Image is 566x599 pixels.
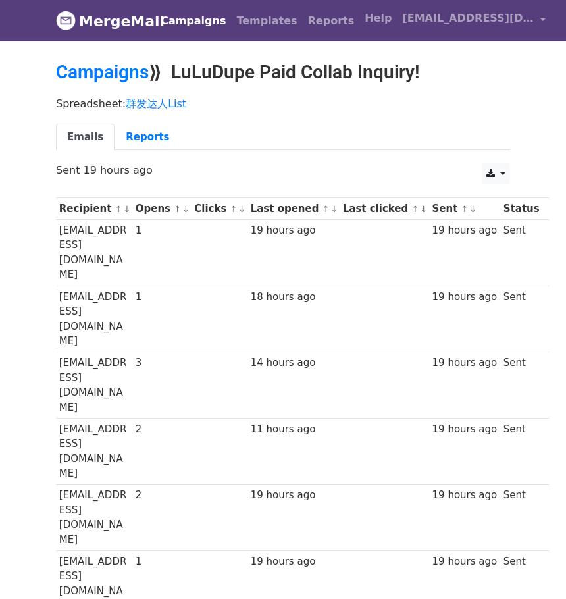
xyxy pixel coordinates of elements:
[251,355,336,371] div: 14 hours ago
[136,422,188,437] div: 2
[56,198,132,220] th: Recipient
[500,418,542,484] td: Sent
[56,220,132,286] td: [EMAIL_ADDRESS][DOMAIN_NAME]
[56,97,510,111] p: Spreadsheet:
[56,352,132,419] td: [EMAIL_ADDRESS][DOMAIN_NAME]
[251,422,336,437] div: 11 hours ago
[432,355,498,371] div: 19 hours ago
[340,198,429,220] th: Last clicked
[115,124,180,151] a: Reports
[56,286,132,352] td: [EMAIL_ADDRESS][DOMAIN_NAME]
[56,61,149,83] a: Campaigns
[432,554,498,569] div: 19 hours ago
[429,198,500,220] th: Sent
[432,223,498,238] div: 19 hours ago
[56,7,145,35] a: MergeMail
[461,204,469,214] a: ↑
[500,198,542,220] th: Status
[123,204,130,214] a: ↓
[136,488,188,503] div: 2
[432,290,498,305] div: 19 hours ago
[251,554,336,569] div: 19 hours ago
[136,355,188,371] div: 3
[56,418,132,484] td: [EMAIL_ADDRESS][DOMAIN_NAME]
[136,290,188,305] div: 1
[322,204,330,214] a: ↑
[420,204,427,214] a: ↓
[432,422,498,437] div: 19 hours ago
[359,5,397,32] a: Help
[56,163,510,177] p: Sent 19 hours ago
[115,204,122,214] a: ↑
[182,204,190,214] a: ↓
[251,223,336,238] div: 19 hours ago
[191,198,247,220] th: Clicks
[500,484,542,551] td: Sent
[412,204,419,214] a: ↑
[330,204,338,214] a: ↓
[174,204,181,214] a: ↑
[132,198,192,220] th: Opens
[56,61,510,84] h2: ⟫ LuLuDupe Paid Collab Inquiry!
[230,204,238,214] a: ↑
[500,352,542,419] td: Sent
[238,204,245,214] a: ↓
[56,484,132,551] td: [EMAIL_ADDRESS][DOMAIN_NAME]
[500,286,542,352] td: Sent
[136,554,188,569] div: 1
[231,8,302,34] a: Templates
[126,97,186,110] a: 群发达人List
[56,11,76,30] img: MergeMail logo
[136,223,188,238] div: 1
[251,290,336,305] div: 18 hours ago
[247,198,340,220] th: Last opened
[251,488,336,503] div: 19 hours ago
[402,11,534,26] span: [EMAIL_ADDRESS][DOMAIN_NAME]
[303,8,360,34] a: Reports
[469,204,476,214] a: ↓
[155,8,231,34] a: Campaigns
[56,124,115,151] a: Emails
[432,488,498,503] div: 19 hours ago
[397,5,551,36] a: [EMAIL_ADDRESS][DOMAIN_NAME]
[500,220,542,286] td: Sent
